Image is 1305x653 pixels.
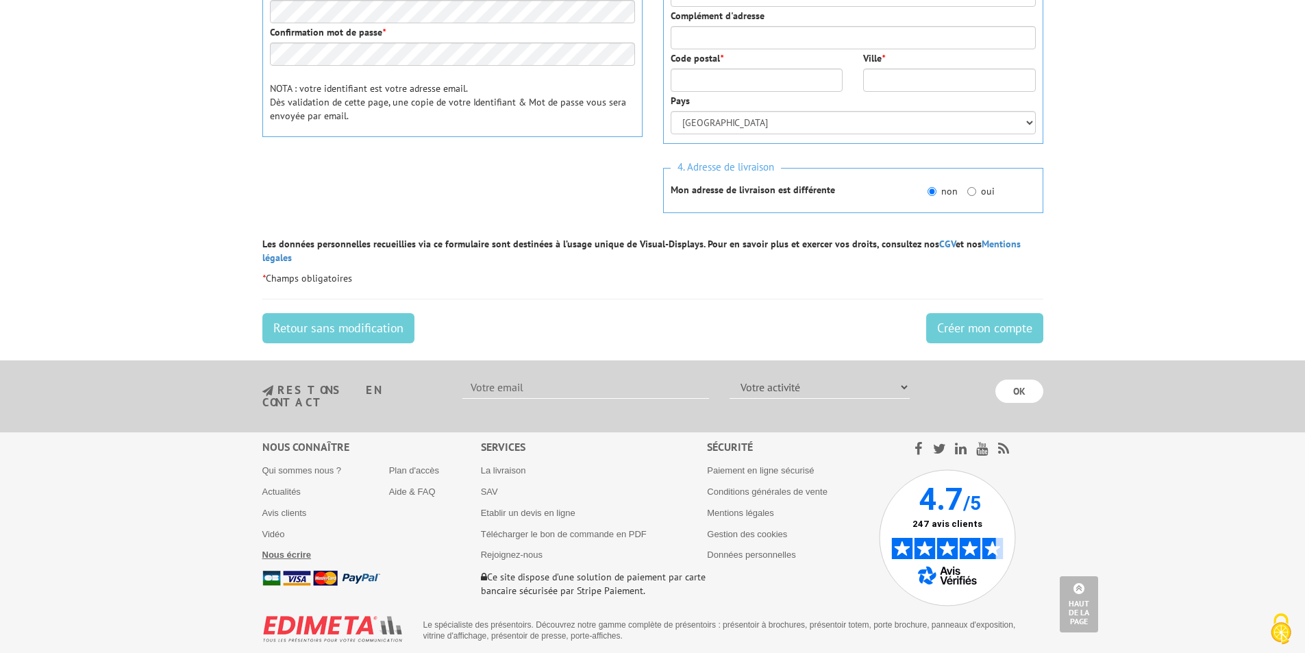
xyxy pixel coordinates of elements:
input: non [928,187,936,196]
label: non [928,184,958,198]
p: Le spécialiste des présentoirs. Découvrez notre gamme complète de présentoirs : présentoir à broc... [423,619,1033,641]
label: Confirmation mot de passe [270,25,386,39]
h3: restons en contact [262,384,443,408]
label: Complément d'adresse [671,9,765,23]
img: newsletter.jpg [262,385,273,397]
a: Télécharger le bon de commande en PDF [481,529,647,539]
input: oui [967,187,976,196]
a: Etablir un devis en ligne [481,508,575,518]
img: Avis Vérifiés - 4.7 sur 5 - 247 avis clients [879,469,1016,606]
div: Nous connaître [262,439,481,455]
a: Mentions légales [262,238,1021,264]
div: Services [481,439,708,455]
label: oui [967,184,995,198]
a: Aide & FAQ [389,486,436,497]
iframe: reCAPTCHA [262,161,471,214]
a: CGV [939,238,956,250]
a: Nous écrire [262,550,312,560]
a: Paiement en ligne sécurisé [707,465,814,476]
p: Ce site dispose d’une solution de paiement par carte bancaire sécurisée par Stripe Paiement. [481,570,708,597]
a: Conditions générales de vente [707,486,828,497]
strong: Les données personnelles recueillies via ce formulaire sont destinées à l’usage unique de Visual-... [262,238,1021,264]
label: Code postal [671,51,723,65]
a: Rejoignez-nous [481,550,543,560]
input: OK [995,380,1043,403]
label: Ville [863,51,885,65]
input: Créer mon compte [926,313,1043,343]
a: La livraison [481,465,526,476]
a: Vidéo [262,529,285,539]
p: Champs obligatoires [262,271,1043,285]
a: Retour sans modification [262,313,414,343]
label: Pays [671,94,690,108]
a: Plan d'accès [389,465,439,476]
a: SAV [481,486,498,497]
a: Données personnelles [707,550,795,560]
a: Qui sommes nous ? [262,465,342,476]
strong: Mon adresse de livraison est différente [671,184,835,196]
p: NOTA : votre identifiant est votre adresse email. Dès validation de cette page, une copie de votr... [270,82,635,123]
a: Actualités [262,486,301,497]
a: Avis clients [262,508,307,518]
input: Votre email [462,375,709,399]
span: 4. Adresse de livraison [671,158,781,177]
a: Mentions légales [707,508,774,518]
img: Cookies (fenêtre modale) [1264,612,1298,646]
div: Sécurité [707,439,879,455]
button: Cookies (fenêtre modale) [1257,606,1305,653]
a: Gestion des cookies [707,529,787,539]
a: Haut de la page [1060,576,1098,632]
